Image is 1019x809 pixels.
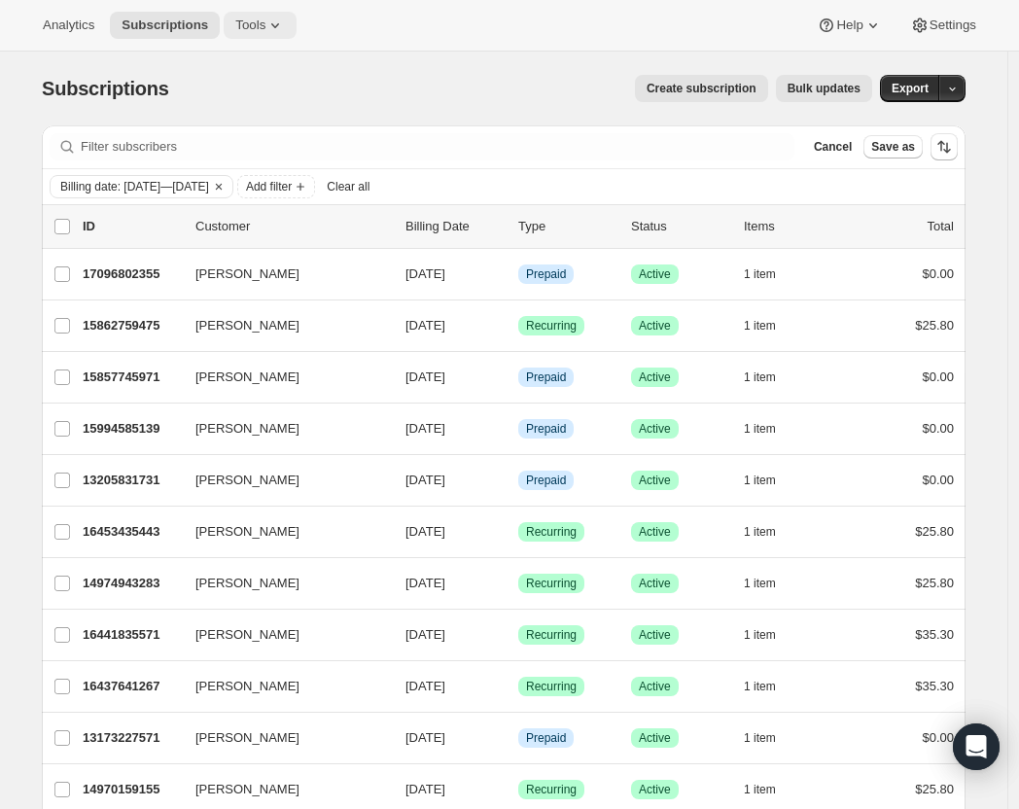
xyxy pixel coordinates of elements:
[195,217,390,236] p: Customer
[405,524,445,539] span: [DATE]
[744,518,797,545] button: 1 item
[518,217,615,236] div: Type
[83,621,954,649] div: 16441835571[PERSON_NAME][DATE]SuccessRecurringSuccessActive1 item$35.30
[83,780,180,799] p: 14970159155
[776,75,872,102] button: Bulk updates
[744,621,797,649] button: 1 item
[81,133,794,160] input: Filter subscribers
[915,576,954,590] span: $25.80
[898,12,988,39] button: Settings
[526,782,577,797] span: Recurring
[639,318,671,334] span: Active
[639,627,671,643] span: Active
[405,318,445,333] span: [DATE]
[930,18,976,33] span: Settings
[83,625,180,645] p: 16441835571
[83,261,954,288] div: 17096802355[PERSON_NAME][DATE]InfoPrepaidSuccessActive1 item$0.00
[526,730,566,746] span: Prepaid
[83,217,180,236] p: ID
[405,473,445,487] span: [DATE]
[836,18,862,33] span: Help
[405,421,445,436] span: [DATE]
[195,574,299,593] span: [PERSON_NAME]
[526,318,577,334] span: Recurring
[744,679,776,694] span: 1 item
[83,419,180,439] p: 15994585139
[184,465,378,496] button: [PERSON_NAME]
[526,421,566,437] span: Prepaid
[915,782,954,796] span: $25.80
[788,81,861,96] span: Bulk updates
[83,776,954,803] div: 14970159155[PERSON_NAME][DATE]SuccessRecurringSuccessActive1 item$25.80
[83,364,954,391] div: 15857745971[PERSON_NAME][DATE]InfoPrepaidSuccessActive1 item$0.00
[639,730,671,746] span: Active
[195,677,299,696] span: [PERSON_NAME]
[639,266,671,282] span: Active
[744,217,841,236] div: Items
[744,266,776,282] span: 1 item
[744,473,776,488] span: 1 item
[43,18,94,33] span: Analytics
[863,135,923,158] button: Save as
[83,471,180,490] p: 13205831731
[922,730,954,745] span: $0.00
[319,175,377,198] button: Clear all
[42,78,169,99] span: Subscriptions
[639,782,671,797] span: Active
[184,413,378,444] button: [PERSON_NAME]
[405,782,445,796] span: [DATE]
[184,774,378,805] button: [PERSON_NAME]
[327,179,369,194] span: Clear all
[922,421,954,436] span: $0.00
[526,473,566,488] span: Prepaid
[195,419,299,439] span: [PERSON_NAME]
[744,576,776,591] span: 1 item
[526,524,577,540] span: Recurring
[805,12,894,39] button: Help
[235,18,265,33] span: Tools
[744,724,797,752] button: 1 item
[526,627,577,643] span: Recurring
[83,368,180,387] p: 15857745971
[915,627,954,642] span: $35.30
[405,217,503,236] p: Billing Date
[405,369,445,384] span: [DATE]
[744,627,776,643] span: 1 item
[639,421,671,437] span: Active
[224,12,297,39] button: Tools
[83,467,954,494] div: 13205831731[PERSON_NAME][DATE]InfoPrepaidSuccessActive1 item$0.00
[405,679,445,693] span: [DATE]
[246,179,292,194] span: Add filter
[915,679,954,693] span: $35.30
[184,259,378,290] button: [PERSON_NAME]
[526,266,566,282] span: Prepaid
[195,471,299,490] span: [PERSON_NAME]
[195,264,299,284] span: [PERSON_NAME]
[83,316,180,335] p: 15862759475
[526,369,566,385] span: Prepaid
[209,176,228,197] button: Clear
[195,316,299,335] span: [PERSON_NAME]
[744,570,797,597] button: 1 item
[51,176,209,197] button: Billing date: Oct 2, 2025—Nov 1, 2025
[60,179,209,194] span: Billing date: [DATE]—[DATE]
[922,473,954,487] span: $0.00
[814,139,852,155] span: Cancel
[83,312,954,339] div: 15862759475[PERSON_NAME][DATE]SuccessRecurringSuccessActive1 item$25.80
[922,369,954,384] span: $0.00
[195,625,299,645] span: [PERSON_NAME]
[744,776,797,803] button: 1 item
[237,175,315,198] button: Add filter
[195,368,299,387] span: [PERSON_NAME]
[744,524,776,540] span: 1 item
[83,415,954,442] div: 15994585139[PERSON_NAME][DATE]InfoPrepaidSuccessActive1 item$0.00
[184,722,378,754] button: [PERSON_NAME]
[405,627,445,642] span: [DATE]
[83,570,954,597] div: 14974943283[PERSON_NAME][DATE]SuccessRecurringSuccessActive1 item$25.80
[639,576,671,591] span: Active
[83,677,180,696] p: 16437641267
[195,780,299,799] span: [PERSON_NAME]
[647,81,756,96] span: Create subscription
[744,730,776,746] span: 1 item
[526,576,577,591] span: Recurring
